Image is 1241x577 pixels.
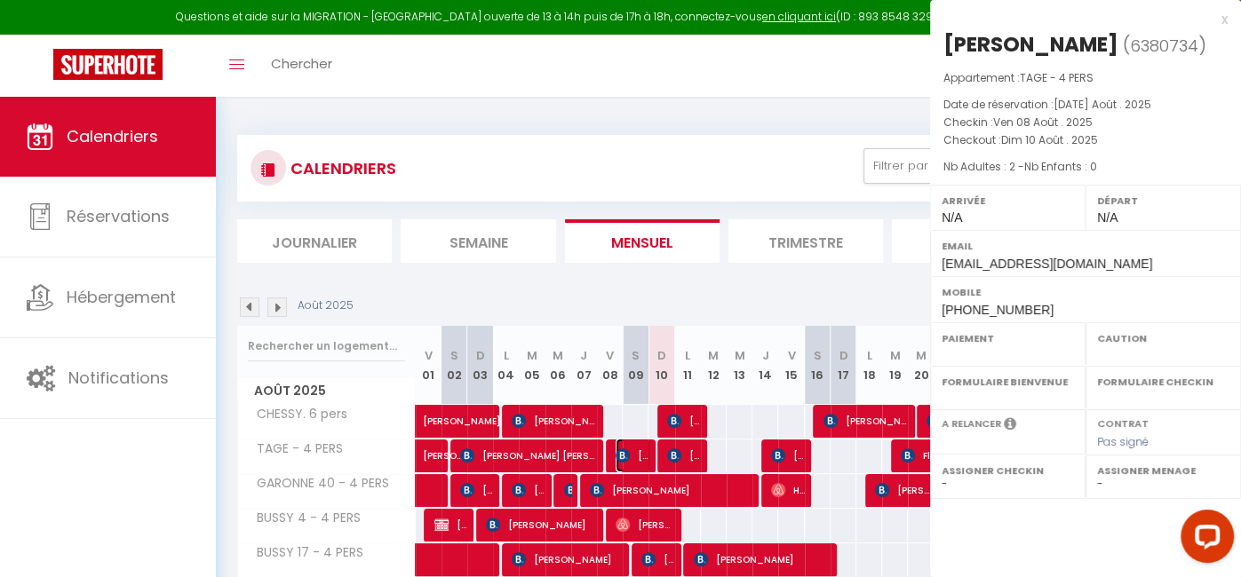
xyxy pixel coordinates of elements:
span: Dim 10 Août . 2025 [1001,132,1098,147]
label: A relancer [942,416,1001,431]
p: Checkin : [943,114,1228,131]
label: Caution [1097,329,1229,347]
span: TAGE - 4 PERS [1020,70,1094,85]
span: ( ) [1123,33,1206,58]
p: Appartement : [943,69,1228,87]
label: Contrat [1097,416,1149,428]
label: Formulaire Checkin [1097,373,1229,391]
label: Formulaire Bienvenue [942,373,1074,391]
label: Paiement [942,329,1074,347]
iframe: LiveChat chat widget [1166,502,1241,577]
p: Date de réservation : [943,96,1228,114]
label: Mobile [942,283,1229,301]
span: [DATE] Août . 2025 [1054,97,1151,112]
span: Pas signé [1097,434,1149,449]
label: Départ [1097,192,1229,209]
p: Checkout : [943,131,1228,149]
div: x [930,9,1228,30]
span: N/A [942,210,962,225]
span: Nb Enfants : 0 [1024,159,1097,174]
span: [PHONE_NUMBER] [942,303,1054,317]
span: [EMAIL_ADDRESS][DOMAIN_NAME] [942,257,1152,271]
i: Sélectionner OUI si vous souhaiter envoyer les séquences de messages post-checkout [1004,416,1016,436]
span: Ven 08 Août . 2025 [993,115,1093,130]
label: Assigner Menage [1097,462,1229,479]
div: [PERSON_NAME] [943,30,1118,59]
span: Nb Adultes : 2 - [943,159,1097,174]
span: 6380734 [1130,35,1198,57]
label: Email [942,237,1229,255]
label: Assigner Checkin [942,462,1074,479]
span: N/A [1097,210,1118,225]
label: Arrivée [942,192,1074,209]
